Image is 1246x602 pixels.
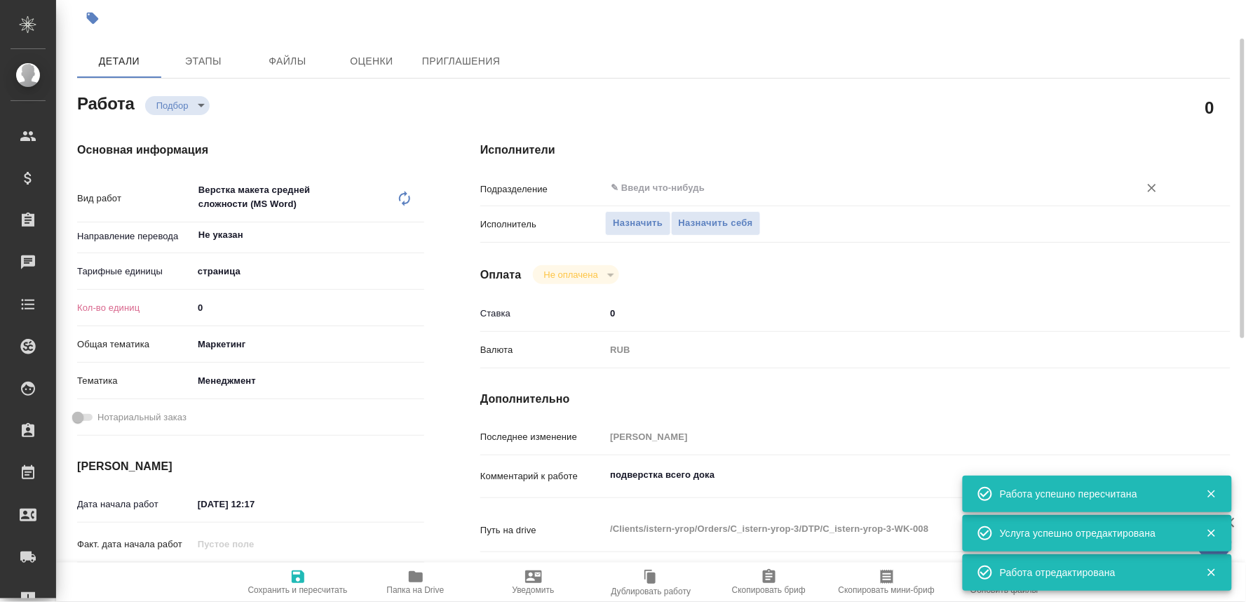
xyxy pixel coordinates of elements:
[193,297,424,318] input: ✎ Введи что-нибудь
[387,585,445,595] span: Папка на Drive
[77,3,108,34] button: Добавить тэг
[605,338,1168,362] div: RUB
[1000,487,1185,501] div: Работа успешно пересчитана
[193,369,424,393] div: Менеджмент
[671,211,761,236] button: Назначить себя
[480,267,522,283] h4: Оплата
[77,301,193,315] p: Кол-во единиц
[1160,187,1163,189] button: Open
[77,458,424,475] h4: [PERSON_NAME]
[1197,488,1226,500] button: Закрыть
[193,260,424,283] div: страница
[254,53,321,70] span: Файлы
[839,585,935,595] span: Скопировать мини-бриф
[77,90,135,115] h2: Работа
[97,410,187,424] span: Нотариальный заказ
[513,585,555,595] span: Уведомить
[1197,566,1226,579] button: Закрыть
[605,211,670,236] button: Назначить
[77,374,193,388] p: Тематика
[828,563,946,602] button: Скопировать мини-бриф
[732,585,806,595] span: Скопировать бриф
[422,53,501,70] span: Приглашения
[480,142,1231,159] h4: Исполнители
[193,494,316,514] input: ✎ Введи что-нибудь
[480,307,605,321] p: Ставка
[592,563,710,602] button: Дублировать работу
[77,192,193,206] p: Вид работ
[540,269,602,281] button: Не оплачена
[239,563,357,602] button: Сохранить и пересчитать
[86,53,153,70] span: Детали
[338,53,405,70] span: Оценки
[77,497,193,511] p: Дата начала работ
[605,303,1168,323] input: ✎ Введи что-нибудь
[475,563,592,602] button: Уведомить
[1197,527,1226,540] button: Закрыть
[480,469,605,483] p: Комментарий к работе
[480,218,605,232] p: Исполнитель
[77,142,424,159] h4: Основная информация
[533,265,619,284] div: Подбор
[611,587,691,596] span: Дублировать работу
[1142,178,1162,198] button: Очистить
[480,391,1231,408] h4: Дополнительно
[145,96,210,115] div: Подбор
[605,463,1168,487] textarea: подверстка всего дока
[193,333,424,356] div: Маркетинг
[609,180,1117,196] input: ✎ Введи что-нибудь
[77,537,193,551] p: Факт. дата начала работ
[605,427,1168,447] input: Пустое поле
[77,229,193,243] p: Направление перевода
[710,563,828,602] button: Скопировать бриф
[193,534,316,554] input: Пустое поле
[480,343,605,357] p: Валюта
[152,100,193,112] button: Подбор
[357,563,475,602] button: Папка на Drive
[170,53,237,70] span: Этапы
[248,585,348,595] span: Сохранить и пересчитать
[417,234,419,236] button: Open
[605,517,1168,541] textarea: /Clients/istern-yrop/Orders/C_istern-yrop-3/DTP/C_istern-yrop-3-WK-008
[946,563,1064,602] button: Обновить файлы
[1000,526,1185,540] div: Услуга успешно отредактирована
[613,215,663,232] span: Назначить
[480,430,605,444] p: Последнее изменение
[77,337,193,352] p: Общая тематика
[1205,95,1214,119] h2: 0
[77,265,193,279] p: Тарифные единицы
[1000,566,1185,580] div: Работа отредактирована
[679,215,753,232] span: Назначить себя
[480,182,605,196] p: Подразделение
[480,523,605,537] p: Путь на drive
